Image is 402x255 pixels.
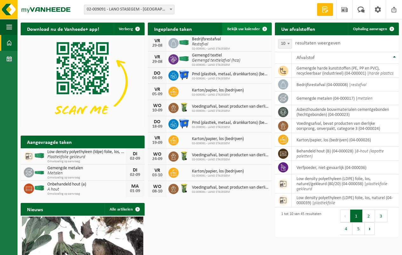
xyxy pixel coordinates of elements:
[369,71,393,76] i: harde plastics
[278,39,292,49] span: 10
[192,72,269,77] span: Pmd (plastiek, metaal, drankkartons) (bedrijven)
[292,147,399,161] td: behandeld hout (B) (04-000028) |
[151,103,164,108] div: WO
[47,160,126,164] span: Omwisseling op aanvraag
[129,157,141,161] div: 02-09
[348,23,398,35] a: Ophaling aanvragen
[129,168,141,173] div: DI
[192,42,208,47] i: Restafval
[47,182,126,187] span: Onbehandeld hout (a)
[129,151,141,157] div: DI
[192,77,269,81] span: 02-009091 - LANO STASEGEM
[151,87,164,92] div: VR
[192,158,269,162] span: 02-009091 - LANO STASEGEM
[192,53,240,58] span: Gemengd textiel
[365,222,375,235] button: Next
[47,155,85,159] i: Plastiekfolie gekleurd
[278,39,292,48] span: 10
[295,41,340,46] label: resultaten weergeven
[21,203,49,215] h2: Nieuws
[151,184,164,189] div: WO
[292,161,399,174] td: verfpoeder, niet-gevaarlijk (04-000036)
[275,23,322,35] h2: Uw afvalstoffen
[292,133,399,147] td: karton/papier, los (bedrijven) (04-000026)
[314,201,335,205] i: plastiekfolie
[151,168,164,173] div: VR
[192,142,244,145] span: 02-009091 - LANO STASEGEM
[151,173,164,178] div: 03-10
[192,93,244,97] span: 02-009091 - LANO STASEGEM
[151,152,164,157] div: WO
[84,5,174,14] span: 02-009091 - LANO STASEGEM - HARELBEKE
[192,88,244,93] span: Karton/papier, los (bedrijven)
[47,176,126,180] span: Omwisseling op aanvraag
[192,125,269,129] span: 02-009091 - LANO STASEGEM
[227,27,260,31] span: Bekijk uw kalender
[292,105,399,119] td: asbesthoudende bouwmaterialen cementgebonden (hechtgebonden) (04-000023)
[179,40,189,45] img: HK-XC-40-GN-00
[192,104,269,109] span: Voedingsafval, bevat producten van dierlijke oorsprong, onverpakt, categorie 3
[129,173,141,177] div: 02-09
[358,96,372,101] i: metalen
[114,23,144,35] button: Verberg
[179,151,189,161] img: WB-0140-HPE-GN-50
[151,92,164,97] div: 05-09
[192,137,244,142] span: Karton/papier, los (bedrijven)
[151,141,164,145] div: 19-09
[151,44,164,48] div: 29-08
[151,55,164,60] div: VR
[47,171,63,176] i: Metalen
[151,136,164,141] div: VR
[340,222,352,235] button: 4
[151,76,164,80] div: 04-09
[296,149,384,159] i: B-hout (kapotte paletten)
[192,63,240,67] span: 02-009091 - LANO STASEGEM
[151,71,164,76] div: DO
[292,119,399,133] td: voedingsafval, bevat producten van dierlijke oorsprong, onverpakt, categorie 3 (04-000024)
[278,209,321,236] div: 1 tot 10 van 45 resultaten
[47,192,126,196] span: Omwisseling op aanvraag
[21,35,145,128] img: Download de VHEPlus App
[151,38,164,44] div: VR
[192,185,269,190] span: Voedingsafval, bevat producten van dierlijke oorsprong, onverpakt, categorie 3
[292,193,399,207] td: low density polyethyleen (LDPE) folie, los, naturel (04-000039) |
[119,27,133,31] span: Verberg
[34,169,45,175] img: HK-XC-20-GN-00
[151,119,164,124] div: DO
[179,56,189,62] img: HK-XC-40-GN-00
[47,187,59,192] i: A hout
[375,210,387,222] button: 3
[151,60,164,64] div: 29-08
[179,118,189,129] img: WB-1100-HPE-BE-01
[351,83,366,87] i: restafval
[47,166,126,171] span: Gemengde metalen
[292,174,399,193] td: low density polyethyleen (LDPE) folie, los, naturel/gekleurd (80/20) (04-000038) |
[179,102,189,113] img: WB-0140-HPE-GN-50
[151,124,164,129] div: 18-09
[47,150,126,155] span: Low density polyethyleen (ldpe) folie, los, naturel/gekleurd (80/20)
[148,23,198,35] h2: Ingeplande taken
[292,78,399,91] td: bedrijfsrestafval (04-000008) |
[192,37,230,42] span: Bedrijfsrestafval
[192,109,269,113] span: 02-009091 - LANO STASEGEM
[21,23,106,35] h2: Download nu de Vanheede+ app!
[353,27,387,31] span: Ophaling aanvragen
[179,70,189,80] img: WB-1100-HPE-BE-01
[192,153,269,158] span: Voedingsafval, bevat producten van dierlijke oorsprong, onverpakt, categorie 3
[192,190,269,194] span: 02-009091 - LANO STASEGEM
[192,47,230,51] span: 02-009091 - LANO STASEGEM
[296,55,315,60] span: Afvalstof
[192,58,240,63] i: Gemengd textielafval (hca)
[292,91,399,105] td: gemengde metalen (04-000017) |
[105,203,144,216] a: Alle artikelen
[129,189,141,193] div: 01-09
[222,23,271,35] a: Bekijk uw kalender
[34,153,45,158] img: HK-XC-40-GN-00
[21,136,78,148] h2: Aangevraagde taken
[192,174,244,178] span: 02-009091 - LANO STASEGEM
[296,182,387,191] i: plastiekfolie gekleurd
[151,108,164,113] div: 10-09
[363,210,375,222] button: 2
[192,169,244,174] span: Karton/papier, los (bedrijven)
